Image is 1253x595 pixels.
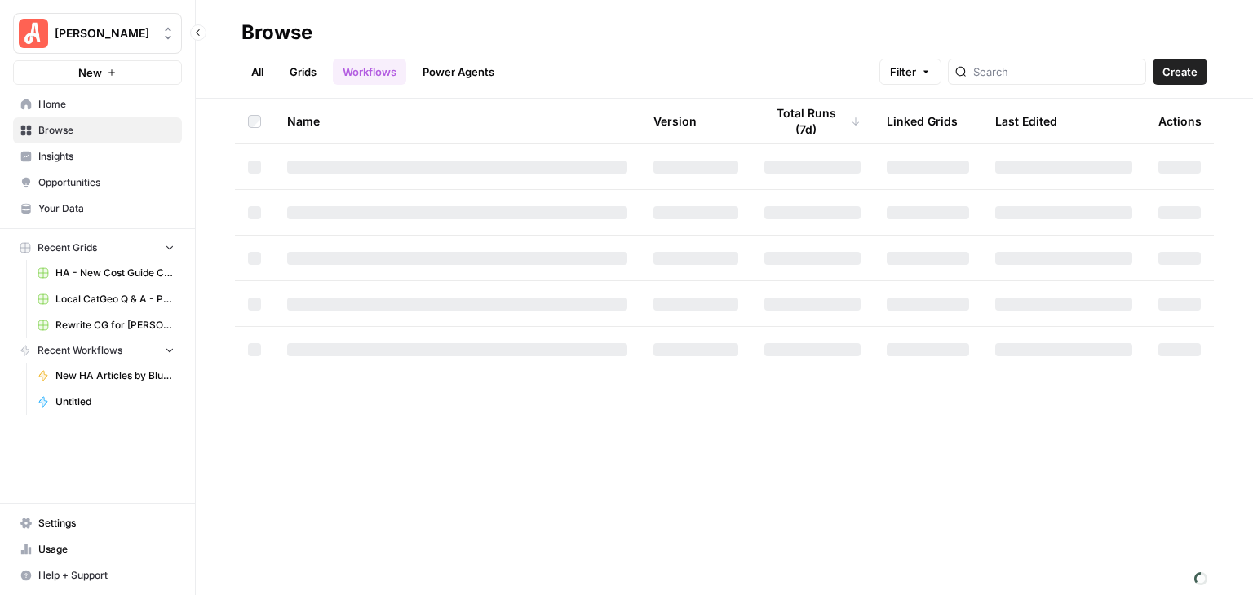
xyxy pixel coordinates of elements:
[13,236,182,260] button: Recent Grids
[30,363,182,389] a: New HA Articles by Blueprint
[241,59,273,85] a: All
[13,562,182,588] button: Help + Support
[879,59,941,85] button: Filter
[19,19,48,48] img: Angi Logo
[13,60,182,85] button: New
[887,99,958,143] div: Linked Grids
[13,510,182,536] a: Settings
[280,59,326,85] a: Grids
[13,13,182,54] button: Workspace: Angi
[13,117,182,143] a: Browse
[30,286,182,312] a: Local CatGeo Q & A - Pass/Fail v2 Grid
[38,175,175,190] span: Opportunities
[55,318,175,333] span: Rewrite CG for [PERSON_NAME] - Grading version Grid
[13,170,182,196] a: Opportunities
[241,20,312,46] div: Browse
[38,201,175,216] span: Your Data
[55,394,175,409] span: Untitled
[38,568,175,583] span: Help + Support
[413,59,504,85] a: Power Agents
[30,312,182,338] a: Rewrite CG for [PERSON_NAME] - Grading version Grid
[287,99,627,143] div: Name
[890,64,916,80] span: Filter
[1153,59,1207,85] button: Create
[38,542,175,557] span: Usage
[1162,64,1198,80] span: Create
[13,143,182,170] a: Insights
[995,99,1057,143] div: Last Edited
[1158,99,1202,143] div: Actions
[78,64,102,81] span: New
[38,97,175,112] span: Home
[38,123,175,138] span: Browse
[333,59,406,85] a: Workflows
[653,99,697,143] div: Version
[55,25,153,42] span: [PERSON_NAME]
[13,338,182,363] button: Recent Workflows
[38,240,97,255] span: Recent Grids
[13,196,182,222] a: Your Data
[30,260,182,286] a: HA - New Cost Guide Creation Grid
[38,343,122,358] span: Recent Workflows
[764,99,861,143] div: Total Runs (7d)
[38,149,175,164] span: Insights
[55,368,175,383] span: New HA Articles by Blueprint
[973,64,1139,80] input: Search
[13,91,182,117] a: Home
[13,536,182,562] a: Usage
[55,292,175,306] span: Local CatGeo Q & A - Pass/Fail v2 Grid
[30,389,182,415] a: Untitled
[38,516,175,531] span: Settings
[55,266,175,280] span: HA - New Cost Guide Creation Grid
